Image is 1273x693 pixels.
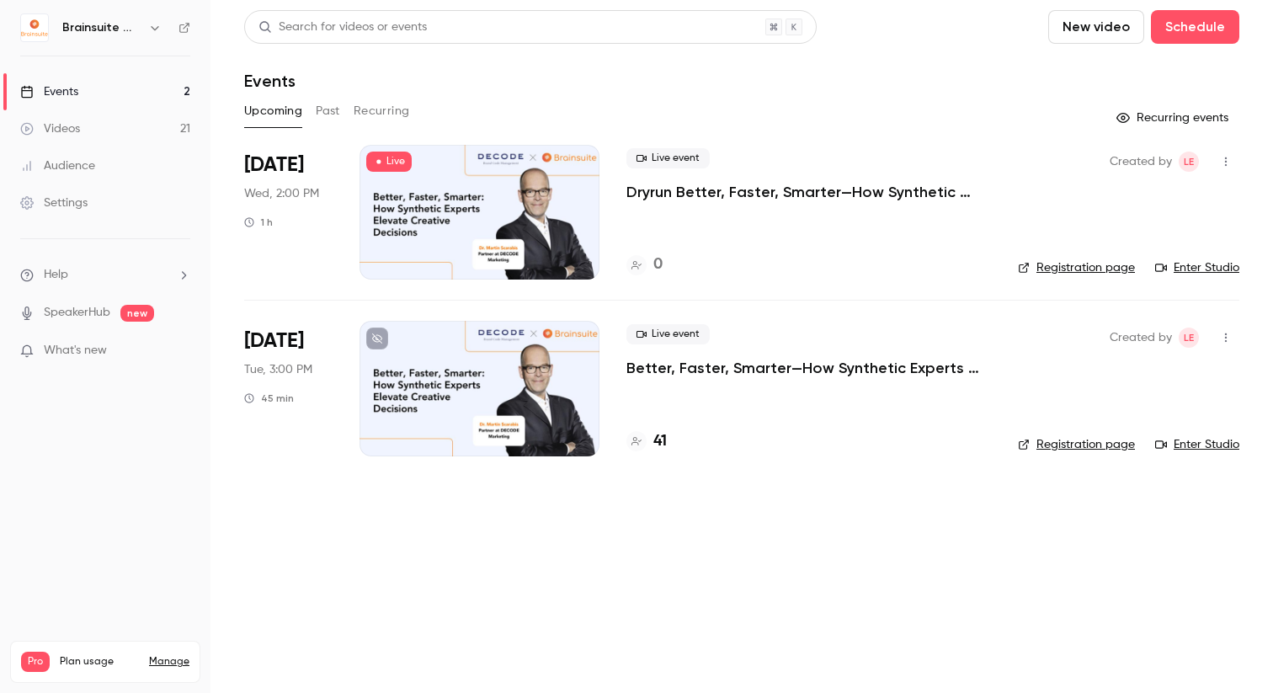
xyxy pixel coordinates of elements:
div: 45 min [244,392,294,405]
button: Schedule [1151,10,1239,44]
a: Enter Studio [1155,259,1239,276]
button: Upcoming [244,98,302,125]
span: Wed, 2:00 PM [244,185,319,202]
iframe: Noticeable Trigger [170,344,190,359]
div: Settings [20,195,88,211]
span: Help [44,266,68,284]
img: Brainsuite Webinars [21,14,48,41]
a: 41 [626,430,667,453]
span: What's new [44,342,107,360]
a: Better, Faster, Smarter—How Synthetic Experts Elevate Creative Decisions [626,358,991,378]
h4: 41 [653,430,667,453]
a: SpeakerHub [44,304,110,322]
a: Registration page [1018,436,1135,453]
span: Louisa Edokpayi [1179,328,1199,348]
button: Recurring events [1109,104,1239,131]
h1: Events [244,71,296,91]
div: Events [20,83,78,100]
a: 0 [626,253,663,276]
span: Live [366,152,412,172]
h4: 0 [653,253,663,276]
span: Created by [1110,328,1172,348]
span: new [120,305,154,322]
span: Plan usage [60,655,139,669]
a: Enter Studio [1155,436,1239,453]
a: Registration page [1018,259,1135,276]
div: Sep 24 Wed, 2:00 PM (Europe/Berlin) [244,145,333,280]
div: Sep 30 Tue, 3:00 PM (Europe/Berlin) [244,321,333,456]
button: Past [316,98,340,125]
span: LE [1184,152,1194,172]
button: Recurring [354,98,410,125]
li: help-dropdown-opener [20,266,190,284]
div: Audience [20,157,95,174]
a: Manage [149,655,189,669]
button: New video [1048,10,1144,44]
span: LE [1184,328,1194,348]
span: Live event [626,324,710,344]
div: Videos [20,120,80,137]
span: Tue, 3:00 PM [244,361,312,378]
span: Pro [21,652,50,672]
a: Dryrun Better, Faster, Smarter—How Synthetic Experts Elevate Creative Decisions [626,182,991,202]
span: Created by [1110,152,1172,172]
h6: Brainsuite Webinars [62,19,141,36]
span: [DATE] [244,152,304,179]
span: Louisa Edokpayi [1179,152,1199,172]
span: Live event [626,148,710,168]
div: Search for videos or events [258,19,427,36]
span: [DATE] [244,328,304,354]
div: 1 h [244,216,273,229]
